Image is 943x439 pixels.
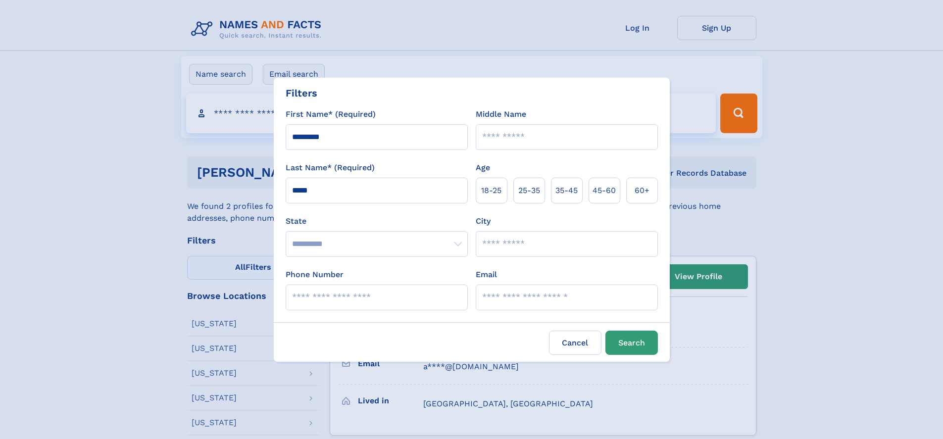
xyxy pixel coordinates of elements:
[476,269,497,281] label: Email
[518,185,540,196] span: 25‑35
[481,185,501,196] span: 18‑25
[549,331,601,355] label: Cancel
[555,185,578,196] span: 35‑45
[286,86,317,100] div: Filters
[286,162,375,174] label: Last Name* (Required)
[476,108,526,120] label: Middle Name
[635,185,649,196] span: 60+
[476,162,490,174] label: Age
[605,331,658,355] button: Search
[286,215,468,227] label: State
[286,269,344,281] label: Phone Number
[286,108,376,120] label: First Name* (Required)
[476,215,491,227] label: City
[593,185,616,196] span: 45‑60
